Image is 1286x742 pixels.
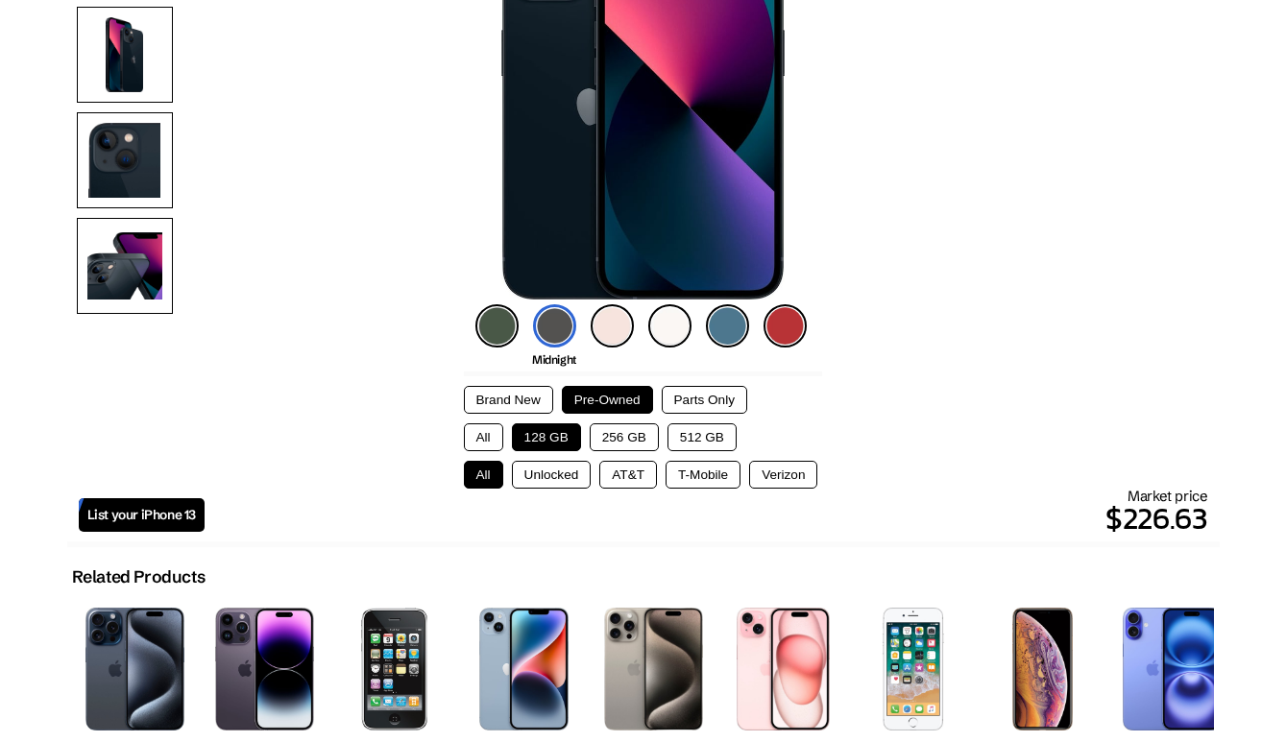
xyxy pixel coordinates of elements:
[881,608,945,730] img: iPhone 7
[666,461,740,489] button: T-Mobile
[464,386,553,414] button: Brand New
[361,608,427,730] img: iPhone 3GS
[464,461,503,489] button: All
[79,498,205,532] a: List your iPhone 13
[77,7,173,103] img: Rear
[85,608,185,730] img: iPhone 15 Pro
[648,304,692,347] img: starlight-icon
[512,461,592,489] button: Unlocked
[667,423,737,451] button: 512 GB
[205,495,1208,541] p: $226.63
[706,304,749,347] img: blue-icon
[72,566,206,587] h2: Related Products
[87,507,196,523] span: List your iPhone 13
[205,487,1208,541] div: Market price
[764,304,807,347] img: product-red-icon
[532,352,576,367] span: Midnight
[562,386,653,414] button: Pre-Owned
[512,423,581,451] button: 128 GB
[591,304,634,347] img: pink-icon
[1012,608,1074,730] img: iPhone XS
[77,112,173,208] img: Camera
[479,608,569,730] img: iPhone 14 Plus
[464,423,503,451] button: All
[737,608,830,730] img: iPhone 15
[77,218,173,314] img: All
[604,608,703,730] img: iPhone 15 Pro Max
[533,304,576,347] img: midnight-icon
[662,386,747,414] button: Parts Only
[590,423,659,451] button: 256 GB
[599,461,657,489] button: AT&T
[1123,608,1222,730] img: iPhone 16 Plus
[749,461,817,489] button: Verizon
[215,608,315,730] img: iPhone 14 Pro Max
[475,304,519,347] img: green-icon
